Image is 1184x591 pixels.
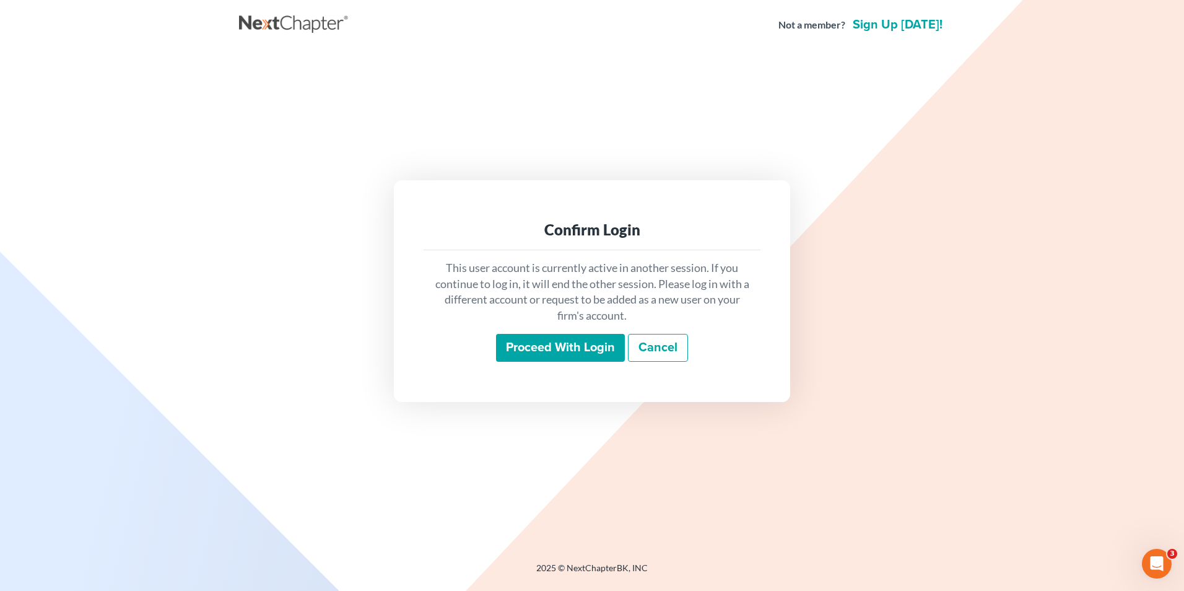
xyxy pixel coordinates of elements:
span: 3 [1167,549,1177,559]
p: This user account is currently active in another session. If you continue to log in, it will end ... [433,260,751,324]
a: Cancel [628,334,688,362]
iframe: Intercom live chat [1142,549,1172,579]
div: 2025 © NextChapterBK, INC [239,562,945,584]
strong: Not a member? [778,18,845,32]
input: Proceed with login [496,334,625,362]
a: Sign up [DATE]! [850,19,945,31]
div: Confirm Login [433,220,751,240]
